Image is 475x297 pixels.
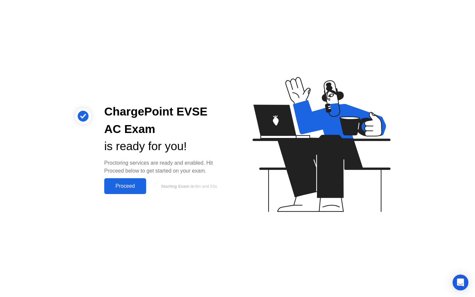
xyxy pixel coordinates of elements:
[104,138,227,155] div: is ready for you!
[453,275,468,290] div: Open Intercom Messenger
[104,159,227,175] div: Proctoring services are ready and enabled. Hit Proceed below to get started on your exam.
[195,184,217,189] span: 9m and 53s
[104,103,227,138] div: ChargePoint EVSE AC Exam
[149,180,227,192] button: Starting Exam in9m and 53s
[106,183,144,189] div: Proceed
[104,178,146,194] button: Proceed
